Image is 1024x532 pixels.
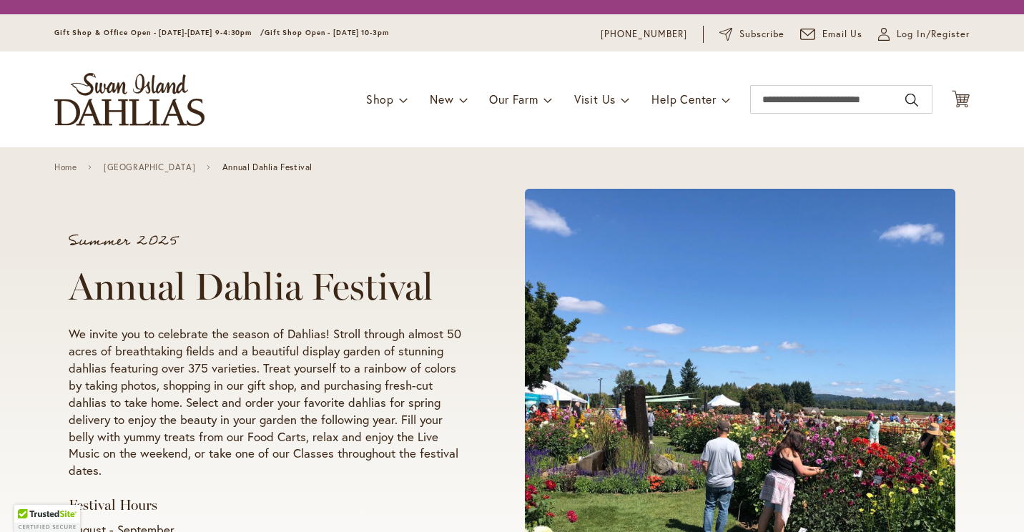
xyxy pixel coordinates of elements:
[69,265,471,308] h1: Annual Dahlia Festival
[601,27,687,41] a: [PHONE_NUMBER]
[878,27,970,41] a: Log In/Register
[54,73,205,126] a: store logo
[69,234,471,248] p: Summer 2025
[574,92,616,107] span: Visit Us
[719,27,784,41] a: Subscribe
[430,92,453,107] span: New
[69,496,471,514] h3: Festival Hours
[822,27,863,41] span: Email Us
[739,27,784,41] span: Subscribe
[265,28,389,37] span: Gift Shop Open - [DATE] 10-3pm
[69,325,471,480] p: We invite you to celebrate the season of Dahlias! Stroll through almost 50 acres of breathtaking ...
[14,505,80,532] div: TrustedSite Certified
[366,92,394,107] span: Shop
[651,92,717,107] span: Help Center
[800,27,863,41] a: Email Us
[54,28,265,37] span: Gift Shop & Office Open - [DATE]-[DATE] 9-4:30pm /
[222,162,312,172] span: Annual Dahlia Festival
[897,27,970,41] span: Log In/Register
[489,92,538,107] span: Our Farm
[54,162,77,172] a: Home
[104,162,195,172] a: [GEOGRAPHIC_DATA]
[905,89,918,112] button: Search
